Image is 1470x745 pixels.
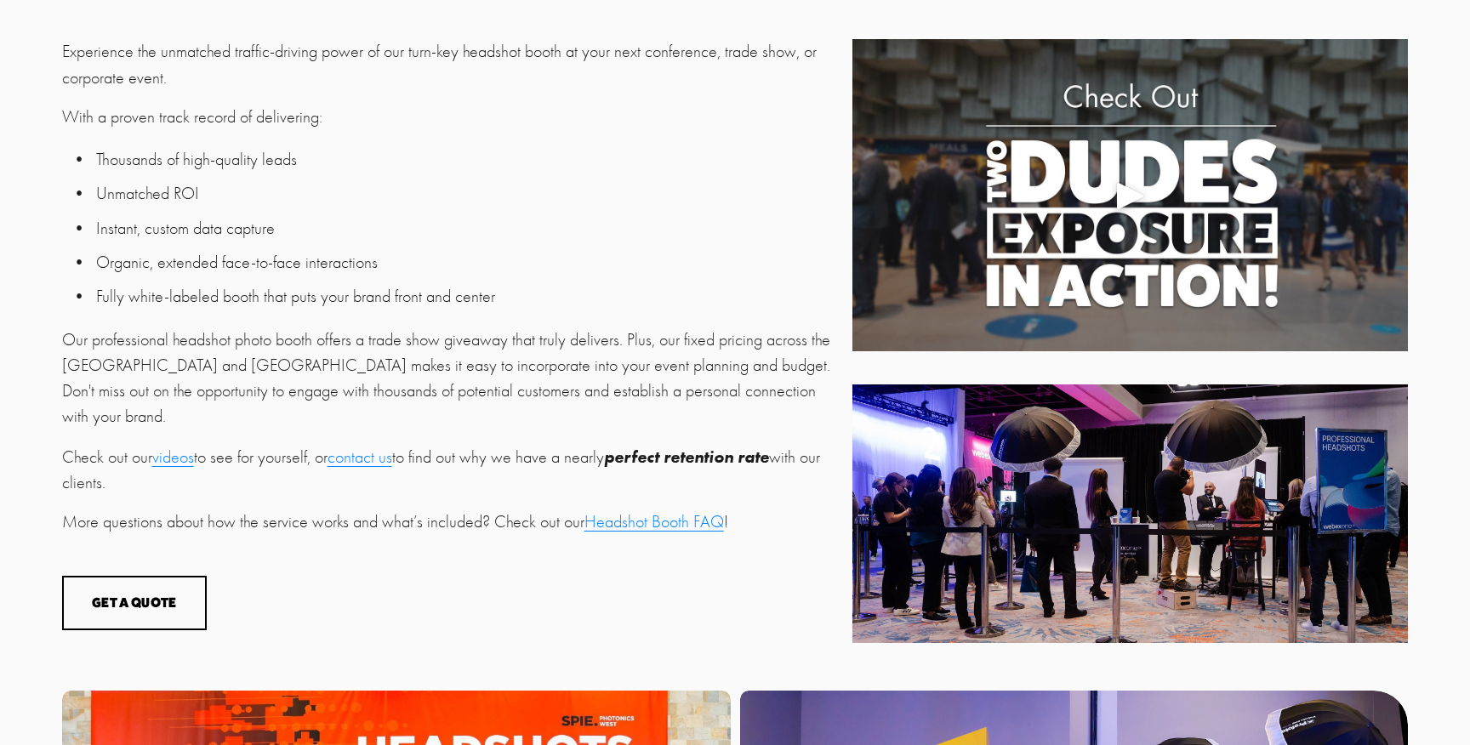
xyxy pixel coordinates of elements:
a: contact us [328,447,392,467]
a: Headshot Booth FAQ [584,512,724,532]
div: Play [1110,175,1151,216]
a: videos [152,447,194,467]
p: Thousands of high-quality leads [96,147,844,173]
em: perfect retention rate [604,446,769,467]
p: Fully white-labeled booth that puts your brand front and center [96,284,844,310]
p: Organic, extended face-to-face interactions [96,250,844,276]
button: Get a Quote [62,576,208,631]
p: Check out our to see for yourself, or to find out why we have a nearly with our clients. [62,444,844,496]
p: Experience the unmatched traffic-driving power of our turn-key headshot booth at your next confer... [62,39,844,90]
p: Our professional headshot photo booth offers a trade show giveaway that truly delivers. Plus, our... [62,327,844,430]
p: Instant, custom data capture [96,216,844,242]
p: With a proven track record of delivering: [62,105,844,130]
p: Unmatched ROI [96,181,844,207]
p: More questions about how the service works and what’s included? Check out our ! [62,509,844,535]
